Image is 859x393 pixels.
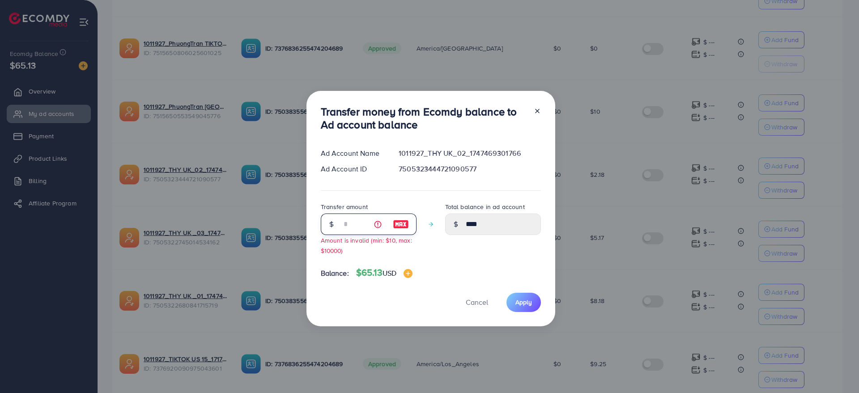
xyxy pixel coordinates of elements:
[356,267,412,278] h4: $65.13
[455,293,499,312] button: Cancel
[321,236,412,255] small: Amount is invalid (min: $10, max: $10000)
[321,268,349,278] span: Balance:
[321,105,527,131] h3: Transfer money from Ecomdy balance to Ad account balance
[515,298,532,307] span: Apply
[391,164,548,174] div: 7505323444721090577
[314,148,392,158] div: Ad Account Name
[314,164,392,174] div: Ad Account ID
[821,353,852,386] iframe: Chat
[391,148,548,158] div: 1011927_THY UK_02_1747469301766
[321,202,368,211] label: Transfer amount
[466,297,488,307] span: Cancel
[404,269,412,278] img: image
[393,219,409,230] img: image
[383,268,396,278] span: USD
[445,202,525,211] label: Total balance in ad account
[506,293,541,312] button: Apply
